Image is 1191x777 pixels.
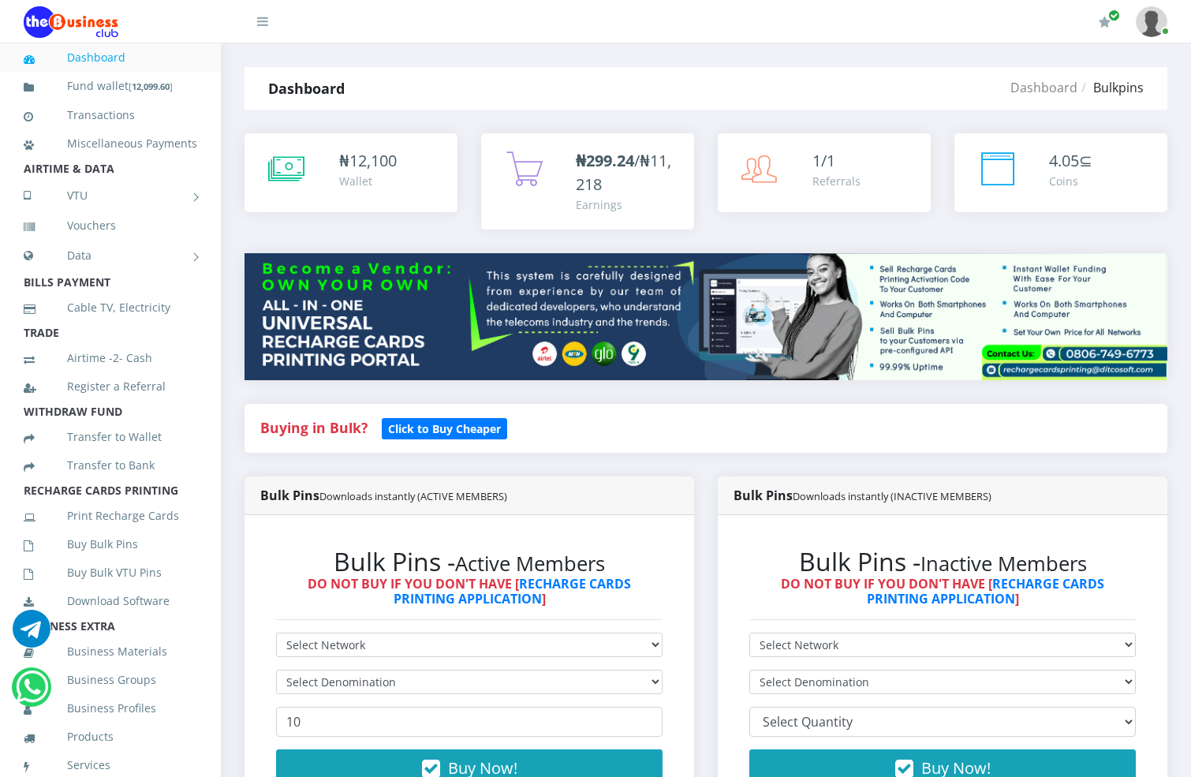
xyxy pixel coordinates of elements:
div: Earnings [576,196,678,213]
input: Enter Quantity [276,707,663,737]
strong: Bulk Pins [734,487,991,504]
small: [ ] [129,80,173,92]
a: Print Recharge Cards [24,498,197,534]
span: 1/1 [812,150,835,171]
a: Transactions [24,97,197,133]
a: 1/1 Referrals [718,133,931,212]
span: /₦11,218 [576,150,671,195]
div: ₦ [339,149,397,173]
h2: Bulk Pins - [749,547,1136,577]
h2: Bulk Pins - [276,547,663,577]
a: Vouchers [24,207,197,244]
a: Fund wallet[12,099.60] [24,68,197,105]
a: VTU [24,176,197,215]
a: Products [24,719,197,755]
a: Business Materials [24,633,197,670]
a: ₦12,100 Wallet [245,133,457,212]
a: Dashboard [1010,79,1077,96]
a: Business Profiles [24,690,197,727]
span: 12,100 [349,150,397,171]
div: Coins [1049,173,1092,189]
a: Register a Referral [24,368,197,405]
a: Transfer to Bank [24,447,197,484]
a: RECHARGE CARDS PRINTING APPLICATION [394,575,632,607]
i: Renew/Upgrade Subscription [1099,16,1111,28]
a: Buy Bulk VTU Pins [24,555,197,591]
a: Chat for support [16,680,48,706]
a: Business Groups [24,662,197,698]
strong: DO NOT BUY IF YOU DON'T HAVE [ ] [781,575,1104,607]
a: ₦299.24/₦11,218 Earnings [481,133,694,230]
b: 12,099.60 [132,80,170,92]
small: Downloads instantly (INACTIVE MEMBERS) [793,489,991,503]
small: Inactive Members [920,550,1087,577]
div: ⊆ [1049,149,1092,173]
b: Click to Buy Cheaper [388,421,501,436]
img: multitenant_rcp.png [245,253,1167,380]
small: Active Members [455,550,605,577]
a: Cable TV, Electricity [24,290,197,326]
strong: Dashboard [268,79,345,98]
img: Logo [24,6,118,38]
strong: DO NOT BUY IF YOU DON'T HAVE [ ] [308,575,631,607]
a: RECHARGE CARDS PRINTING APPLICATION [867,575,1105,607]
div: Referrals [812,173,861,189]
div: Wallet [339,173,397,189]
a: Transfer to Wallet [24,419,197,455]
strong: Buying in Bulk? [260,418,368,437]
strong: Bulk Pins [260,487,507,504]
b: ₦299.24 [576,150,634,171]
a: Click to Buy Cheaper [382,418,507,437]
a: Buy Bulk Pins [24,526,197,562]
a: Miscellaneous Payments [24,125,197,162]
li: Bulkpins [1077,78,1144,97]
span: Renew/Upgrade Subscription [1108,9,1120,21]
small: Downloads instantly (ACTIVE MEMBERS) [319,489,507,503]
a: Dashboard [24,39,197,76]
img: User [1136,6,1167,37]
span: 4.05 [1049,150,1079,171]
a: Chat for support [13,622,50,648]
a: Airtime -2- Cash [24,340,197,376]
a: Download Software [24,583,197,619]
a: Data [24,236,197,275]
